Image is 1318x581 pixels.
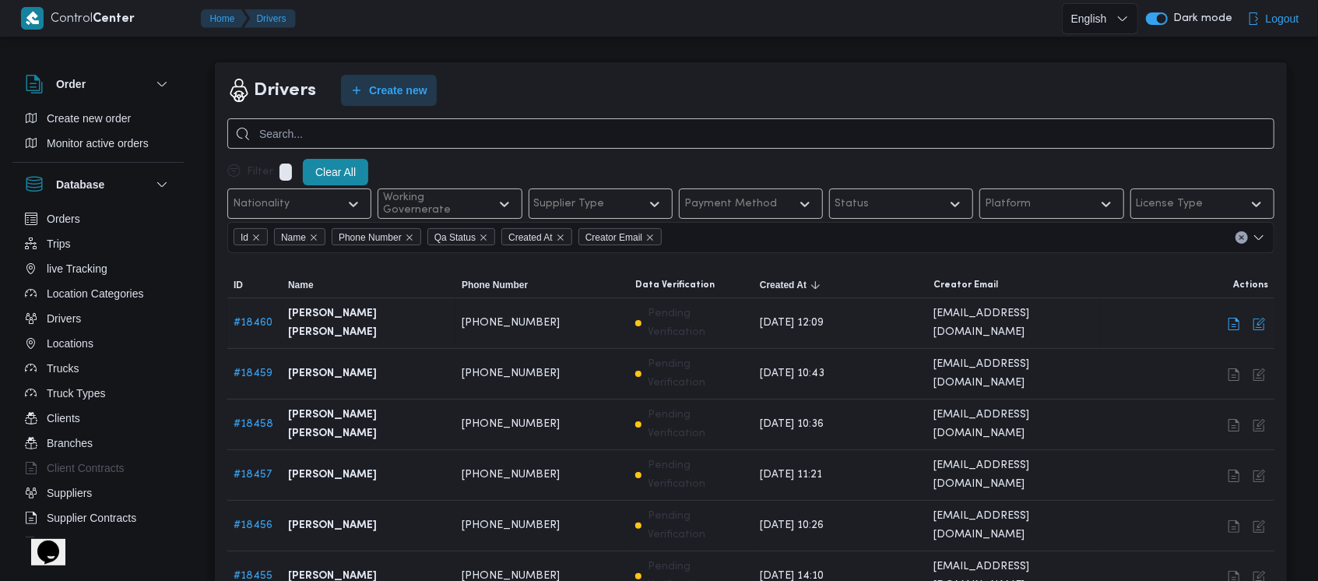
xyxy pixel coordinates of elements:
[19,331,177,356] button: Locations
[19,406,177,431] button: Clients
[1233,279,1268,291] span: Actions
[648,507,747,544] p: Pending Verification
[309,233,318,242] button: Remove Name from selection in this group
[288,516,377,535] b: [PERSON_NAME]
[279,164,292,181] p: 0
[810,279,822,291] svg: Sorted in descending order
[933,279,998,291] span: Creator Email
[288,406,449,443] b: [PERSON_NAME] [PERSON_NAME]
[19,231,177,256] button: Trips
[47,334,93,353] span: Locations
[578,228,662,245] span: Creator Email
[462,415,560,434] span: [PHONE_NUMBER]
[754,273,927,298] button: Created AtSorted in descending order
[933,305,1095,342] span: [EMAIL_ADDRESS][DOMAIN_NAME]
[56,75,86,93] h3: Order
[339,229,402,246] span: Phone Number
[56,175,104,194] h3: Database
[985,198,1031,210] div: Platform
[462,364,560,383] span: [PHONE_NUMBER]
[93,13,135,25] b: Center
[1168,12,1233,25] span: Dark mode
[933,355,1095,393] span: [EMAIL_ADDRESS][DOMAIN_NAME]
[234,318,272,328] a: #18460
[455,273,629,298] button: Phone Number
[383,192,482,217] div: Working Governerate
[47,484,92,502] span: Suppliers
[933,456,1095,494] span: [EMAIL_ADDRESS][DOMAIN_NAME]
[281,229,306,246] span: Name
[462,516,560,535] span: [PHONE_NUMBER]
[234,419,273,429] a: #18458
[648,406,747,443] p: Pending Verification
[19,481,177,505] button: Suppliers
[47,259,107,278] span: live Tracking
[1241,3,1306,34] button: Logout
[462,314,560,333] span: [PHONE_NUMBER]
[16,519,65,565] iframe: chat widget
[47,210,80,228] span: Orders
[234,520,272,530] a: #18456
[47,359,79,378] span: Trucks
[282,273,455,298] button: Name
[303,159,368,185] button: Clear All
[760,314,824,333] span: [DATE] 12:09
[341,75,437,106] button: Create new
[25,175,171,194] button: Database
[234,470,272,480] a: #18457
[760,516,824,535] span: [DATE] 10:26
[227,273,282,298] button: ID
[201,9,248,28] button: Home
[234,279,243,291] span: ID
[332,228,421,245] span: Phone Number
[19,206,177,231] button: Orders
[251,233,261,242] button: Remove Id from selection in this group
[234,228,268,245] span: Id
[462,279,528,291] span: Phone Number
[19,281,177,306] button: Location Categories
[254,77,316,104] h2: Drivers
[244,9,296,28] button: Drivers
[241,229,248,246] span: Id
[19,306,177,331] button: Drivers
[479,233,488,242] button: Remove Qa Status from selection in this group
[19,106,177,131] button: Create new order
[288,364,377,383] b: [PERSON_NAME]
[434,229,476,246] span: Qa Status
[19,505,177,530] button: Supplier Contracts
[635,279,715,291] span: Data Verification
[47,234,71,253] span: Trips
[21,7,44,30] img: X8yXhbKr1z7QwAAAABJRU5ErkJggg==
[19,256,177,281] button: live Tracking
[760,415,824,434] span: [DATE] 10:36
[369,81,427,100] span: Create new
[19,431,177,456] button: Branches
[47,134,149,153] span: Monitor active orders
[501,228,572,245] span: Created At
[47,533,86,552] span: Devices
[556,233,565,242] button: Remove Created At from selection in this group
[427,228,495,245] span: Qa Status
[19,530,177,555] button: Devices
[462,466,560,484] span: [PHONE_NUMBER]
[933,406,1095,443] span: [EMAIL_ADDRESS][DOMAIN_NAME]
[288,466,377,484] b: [PERSON_NAME]
[648,456,747,494] p: Pending Verification
[234,368,272,379] a: #18459
[1136,198,1204,210] div: License Type
[1235,231,1248,244] button: Clear input
[47,109,131,128] span: Create new order
[760,279,807,291] span: Created At; Sorted in descending order
[760,466,822,484] span: [DATE] 11:21
[47,284,144,303] span: Location Categories
[12,106,184,162] div: Order
[47,409,80,428] span: Clients
[19,456,177,481] button: Client Contracts
[684,198,777,210] div: Payment Method
[1253,231,1265,244] button: Open list of options
[47,509,136,527] span: Supplier Contracts
[648,305,747,342] p: Pending Verification
[47,459,125,477] span: Client Contracts
[47,384,105,403] span: Truck Types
